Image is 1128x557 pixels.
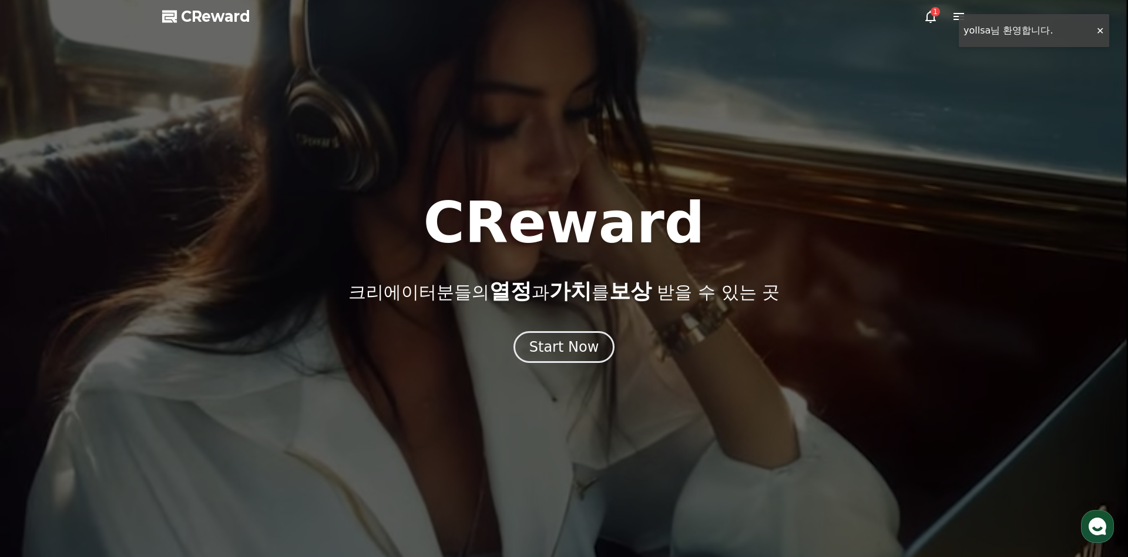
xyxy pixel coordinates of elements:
[108,391,122,401] span: 대화
[78,373,152,402] a: 대화
[348,279,780,303] p: 크리에이터분들의 과 를 받을 수 있는 곳
[529,338,599,356] div: Start Now
[152,373,226,402] a: 설정
[4,373,78,402] a: 홈
[423,195,704,251] h1: CReward
[924,9,938,24] a: 1
[37,391,44,400] span: 홈
[549,279,592,303] span: 가치
[513,343,615,354] a: Start Now
[181,7,250,26] span: CReward
[162,7,250,26] a: CReward
[182,391,196,400] span: 설정
[931,7,940,16] div: 1
[489,279,532,303] span: 열정
[513,331,615,363] button: Start Now
[609,279,652,303] span: 보상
